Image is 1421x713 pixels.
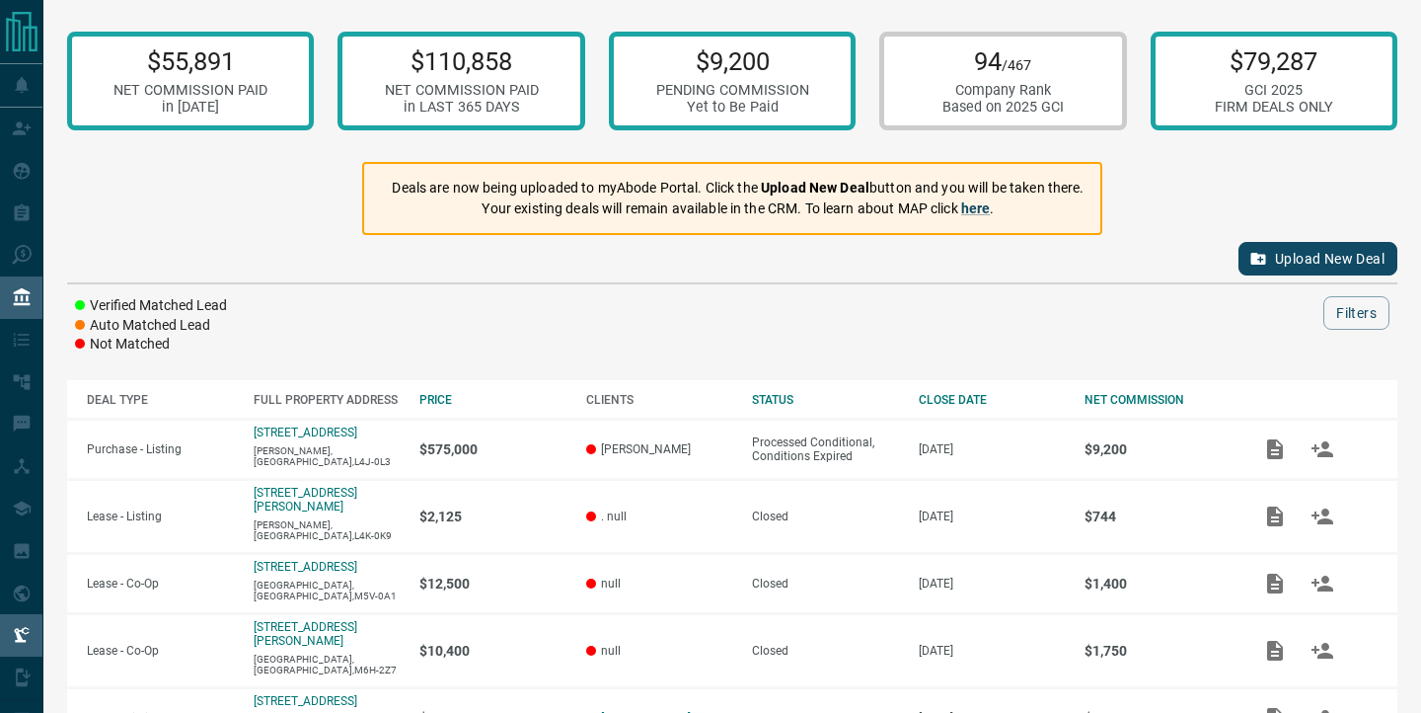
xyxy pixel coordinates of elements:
[1084,441,1232,457] p: $9,200
[1084,576,1232,592] p: $1,400
[1299,441,1346,455] span: Match Clients
[419,643,566,659] p: $10,400
[1251,576,1299,590] span: Add / View Documents
[586,393,733,407] div: CLIENTS
[656,82,809,99] div: PENDING COMMISSION
[87,510,234,523] p: Lease - Listing
[752,644,899,658] div: Closed
[1251,643,1299,657] span: Add / View Documents
[752,393,899,407] div: STATUS
[254,580,401,601] p: [GEOGRAPHIC_DATA],[GEOGRAPHIC_DATA],M5V-0A1
[419,393,566,407] div: PRICE
[113,82,267,99] div: NET COMMISSION PAID
[1084,509,1232,524] p: $744
[919,393,1066,407] div: CLOSE DATE
[1299,576,1346,590] span: Match Clients
[586,442,733,456] p: [PERSON_NAME]
[254,426,357,439] a: [STREET_ADDRESS]
[113,99,267,116] div: in [DATE]
[1299,509,1346,522] span: Match Clients
[961,200,991,216] a: here
[1323,296,1389,330] button: Filters
[752,510,899,523] div: Closed
[254,620,357,648] a: [STREET_ADDRESS][PERSON_NAME]
[942,99,1064,116] div: Based on 2025 GCI
[419,576,566,592] p: $12,500
[919,442,1066,456] p: [DATE]
[87,393,234,407] div: DEAL TYPE
[586,644,733,658] p: null
[75,316,227,336] li: Auto Matched Lead
[87,644,234,658] p: Lease - Co-Op
[385,99,539,116] div: in LAST 365 DAYS
[385,82,539,99] div: NET COMMISSION PAID
[656,99,809,116] div: Yet to Be Paid
[254,560,357,574] a: [STREET_ADDRESS]
[1251,509,1299,522] span: Add / View Documents
[752,436,899,463] div: Processed Conditional, Conditions Expired
[1251,441,1299,455] span: Add / View Documents
[919,577,1066,591] p: [DATE]
[419,509,566,524] p: $2,125
[761,180,869,196] strong: Upload New Deal
[1084,643,1232,659] p: $1,750
[254,519,401,541] p: [PERSON_NAME],[GEOGRAPHIC_DATA],L4K-0K9
[419,441,566,457] p: $575,000
[1002,57,1031,74] span: /467
[254,393,401,407] div: FULL PROPERTY ADDRESS
[392,198,1084,219] p: Your existing deals will remain available in the CRM. To learn about MAP click .
[75,296,227,316] li: Verified Matched Lead
[254,486,357,514] a: [STREET_ADDRESS][PERSON_NAME]
[586,510,733,523] p: . null
[113,46,267,76] p: $55,891
[385,46,539,76] p: $110,858
[87,577,234,591] p: Lease - Co-Op
[1084,393,1232,407] div: NET COMMISSION
[75,335,227,355] li: Not Matched
[254,654,401,675] p: [GEOGRAPHIC_DATA],[GEOGRAPHIC_DATA],M6H-2Z7
[87,442,234,456] p: Purchase - Listing
[254,694,357,708] a: [STREET_ADDRESS]
[942,82,1064,99] div: Company Rank
[752,577,899,591] div: Closed
[254,445,401,467] p: [PERSON_NAME],[GEOGRAPHIC_DATA],L4J-0L3
[392,178,1084,198] p: Deals are now being uploaded to myAbode Portal. Click the button and you will be taken there.
[1215,82,1333,99] div: GCI 2025
[1238,242,1397,276] button: Upload New Deal
[1299,643,1346,657] span: Match Clients
[586,577,733,591] p: null
[1215,46,1333,76] p: $79,287
[942,46,1064,76] p: 94
[919,644,1066,658] p: [DATE]
[656,46,809,76] p: $9,200
[1215,99,1333,116] div: FIRM DEALS ONLY
[919,510,1066,523] p: [DATE]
